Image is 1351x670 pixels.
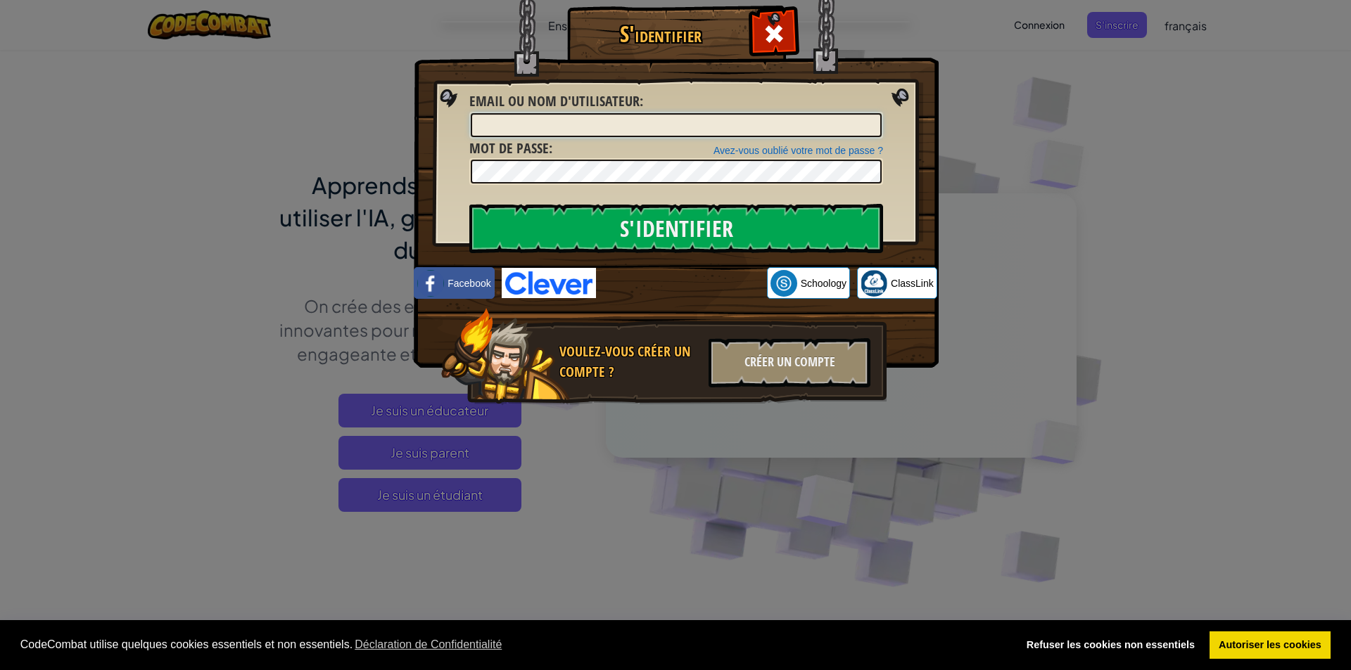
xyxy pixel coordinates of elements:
[469,91,640,110] span: Email ou nom d'utilisateur
[891,276,934,290] span: ClassLink
[469,91,643,112] label: :
[861,270,887,297] img: classlink-logo-small.png
[469,138,549,157] span: Mot de passe
[469,204,883,253] input: S'identifier
[559,342,700,382] div: Voulez-vous créer un compte ?
[1017,631,1204,659] a: deny cookies
[1210,631,1331,659] a: allow cookies
[713,145,883,156] a: Avez-vous oublié votre mot de passe ?
[801,276,846,290] span: Schoology
[770,270,797,297] img: schoology.png
[469,138,552,159] label: :
[596,268,767,299] iframe: Bouton "Se connecter avec Google"
[571,22,750,46] h1: S'identifier
[709,338,870,387] div: Créer un compte
[448,276,490,290] span: Facebook
[353,634,504,655] a: learn more about cookies
[20,634,1006,655] span: CodeCombat utilise quelques cookies essentiels et non essentiels.
[417,270,444,297] img: facebook_small.png
[502,268,596,298] img: clever-logo-blue.png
